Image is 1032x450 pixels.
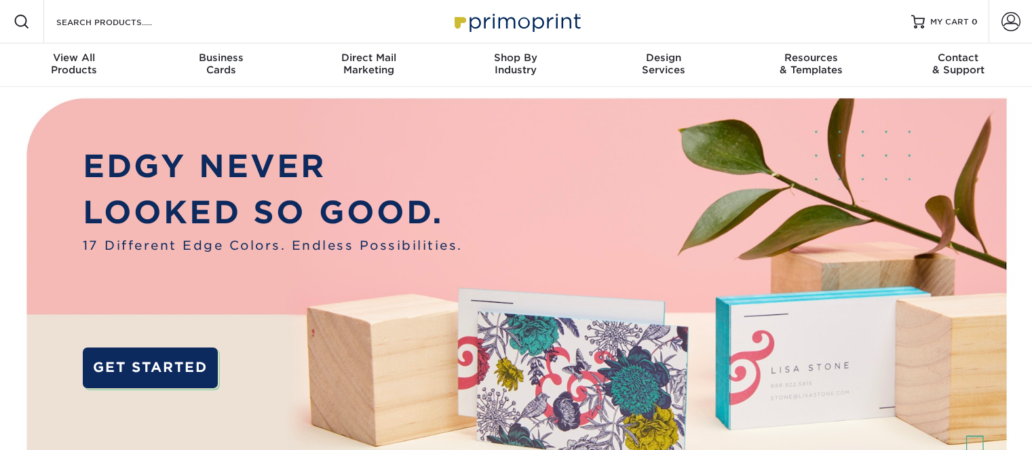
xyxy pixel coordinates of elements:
span: Direct Mail [295,52,442,64]
input: SEARCH PRODUCTS..... [55,14,187,30]
a: Shop ByIndustry [442,43,590,87]
a: Contact& Support [885,43,1032,87]
span: Business [147,52,294,64]
span: Contact [885,52,1032,64]
span: MY CART [930,16,969,28]
div: & Templates [737,52,884,76]
span: Resources [737,52,884,64]
a: Direct MailMarketing [295,43,442,87]
div: Services [590,52,737,76]
p: EDGY NEVER [83,143,463,189]
span: 17 Different Edge Colors. Endless Possibilities. [83,236,463,255]
a: GET STARTED [83,348,218,388]
a: BusinessCards [147,43,294,87]
span: 0 [972,17,978,26]
div: Industry [442,52,590,76]
div: & Support [885,52,1032,76]
img: Primoprint [448,7,584,36]
div: Cards [147,52,294,76]
a: Resources& Templates [737,43,884,87]
p: LOOKED SO GOOD. [83,189,463,236]
div: Marketing [295,52,442,76]
span: Shop By [442,52,590,64]
span: Design [590,52,737,64]
a: DesignServices [590,43,737,87]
